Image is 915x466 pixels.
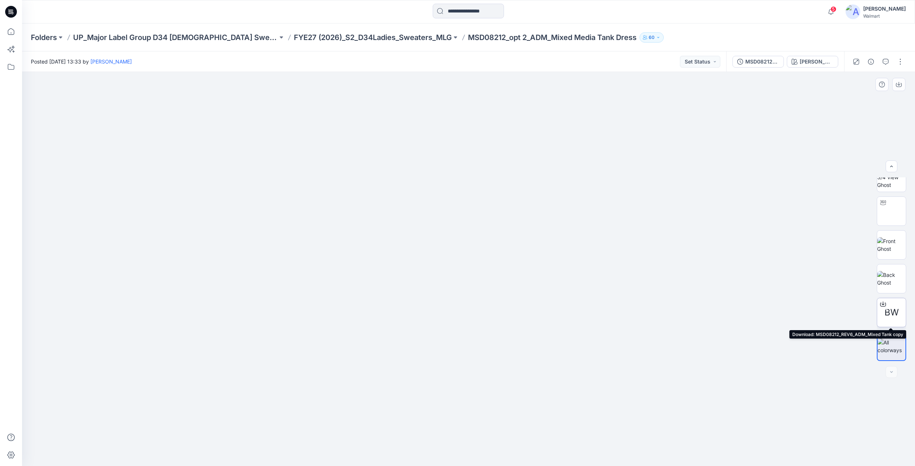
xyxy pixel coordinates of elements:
img: All colorways [878,339,905,354]
a: FYE27 (2026)_S2_D34Ladies_Sweaters_MLG [294,32,452,43]
img: avatar [846,4,860,19]
img: Back Ghost [877,271,906,286]
a: UP_Major Label Group D34 [DEMOGRAPHIC_DATA] Sweaters [73,32,278,43]
button: [PERSON_NAME] [787,56,838,68]
img: Colorway 3/4 View Ghost [877,166,906,189]
div: Walmart [863,13,906,19]
span: Posted [DATE] 13:33 by [31,58,132,65]
div: MSD08212_REV5_ADM_Mixed Tank copy [745,58,779,66]
a: [PERSON_NAME] [90,58,132,65]
button: MSD08212_REV5_ADM_Mixed Tank copy [732,56,784,68]
a: Folders [31,32,57,43]
span: BW [885,306,899,319]
p: 60 [649,33,655,41]
div: [PERSON_NAME] [863,4,906,13]
div: [PERSON_NAME] [800,58,833,66]
img: Front Ghost [877,237,906,253]
button: 60 [640,32,664,43]
span: 5 [831,6,836,12]
p: MSD08212_opt 2_ADM_Mixed Media Tank Dress [468,32,637,43]
button: Details [865,56,877,68]
img: 2024 Y 130 TT w Avatar [877,199,906,223]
